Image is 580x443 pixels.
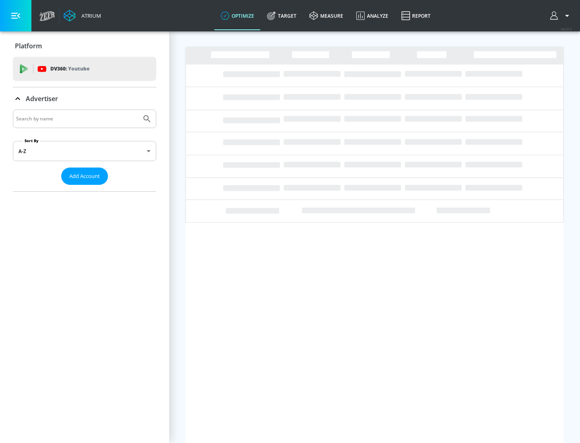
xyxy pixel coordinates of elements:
span: Add Account [69,172,100,181]
div: Platform [13,35,156,57]
label: Sort By [23,138,40,143]
div: Advertiser [13,110,156,191]
a: Report [395,1,437,30]
div: DV360: Youtube [13,57,156,81]
a: Target [261,1,303,30]
nav: list of Advertiser [13,185,156,191]
input: Search by name [16,114,138,124]
div: Advertiser [13,87,156,110]
a: optimize [214,1,261,30]
p: DV360: [50,64,89,73]
button: Add Account [61,168,108,185]
div: Atrium [78,12,101,19]
p: Youtube [68,64,89,73]
p: Platform [15,41,42,50]
span: v 4.22.2 [561,27,572,31]
a: Atrium [64,10,101,22]
a: Analyze [350,1,395,30]
a: measure [303,1,350,30]
p: Advertiser [26,94,58,103]
div: A-Z [13,141,156,161]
